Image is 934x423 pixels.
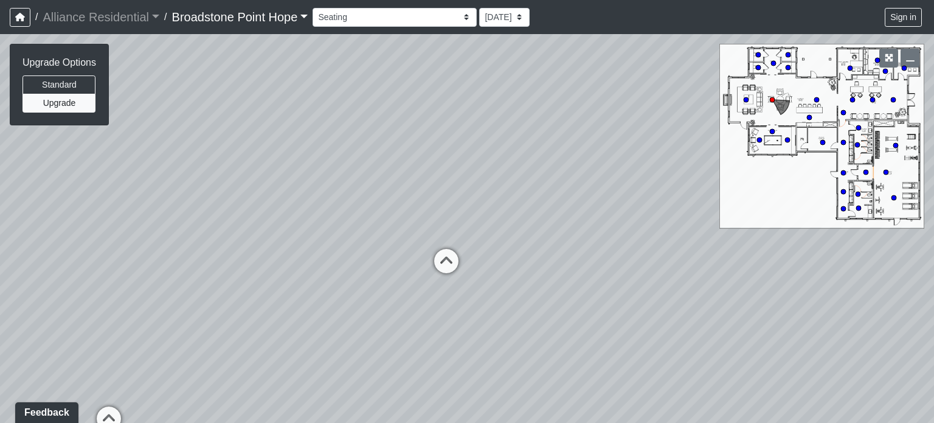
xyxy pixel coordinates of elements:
button: Upgrade [22,94,95,113]
h6: Upgrade Options [22,57,96,68]
iframe: Ybug feedback widget [9,399,81,423]
span: / [30,5,43,29]
button: Standard [22,75,95,94]
span: / [159,5,171,29]
button: Sign in [885,8,922,27]
a: Alliance Residential [43,5,159,29]
a: Broadstone Point Hope [172,5,308,29]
